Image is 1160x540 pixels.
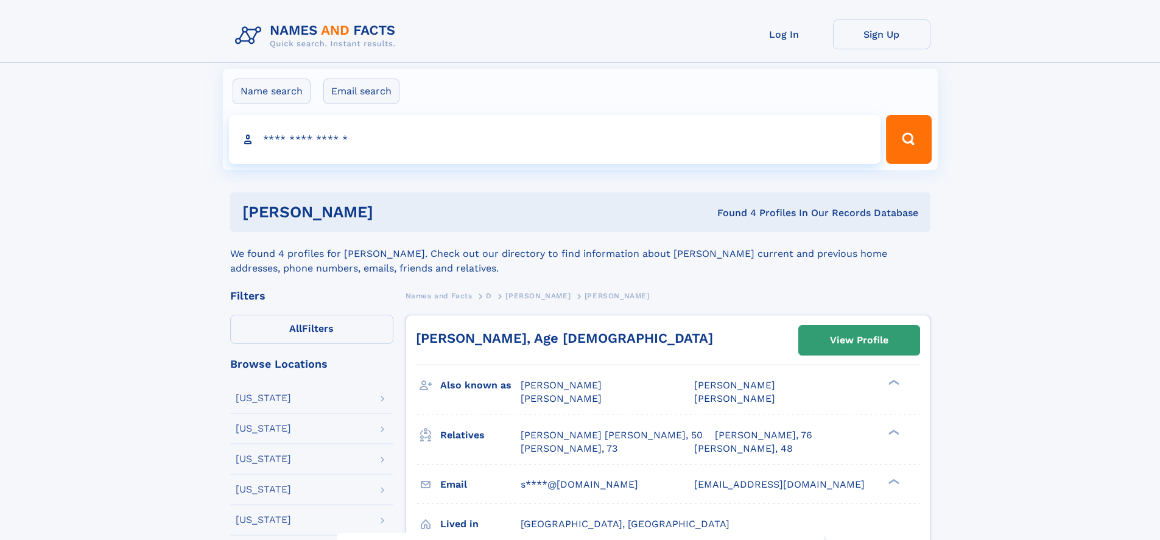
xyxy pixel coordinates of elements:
div: View Profile [830,326,888,354]
button: Search Button [886,115,931,164]
span: [PERSON_NAME] [694,393,775,404]
a: Log In [736,19,833,49]
div: Found 4 Profiles In Our Records Database [545,206,918,220]
a: [PERSON_NAME], 73 [521,442,617,455]
span: [PERSON_NAME] [521,393,602,404]
div: Browse Locations [230,359,393,370]
span: [EMAIL_ADDRESS][DOMAIN_NAME] [694,479,865,490]
div: We found 4 profiles for [PERSON_NAME]. Check out our directory to find information about [PERSON_... [230,232,930,276]
h3: Also known as [440,375,521,396]
span: [PERSON_NAME] [521,379,602,391]
a: View Profile [799,326,919,355]
label: Email search [323,79,399,104]
a: [PERSON_NAME] [PERSON_NAME], 50 [521,429,703,442]
span: D [486,292,492,300]
div: [US_STATE] [236,393,291,403]
a: [PERSON_NAME], Age [DEMOGRAPHIC_DATA] [416,331,713,346]
h3: Relatives [440,425,521,446]
div: ❯ [885,477,900,485]
a: [PERSON_NAME], 76 [715,429,812,442]
h1: [PERSON_NAME] [242,205,546,220]
h3: Email [440,474,521,495]
div: ❯ [885,428,900,436]
img: Logo Names and Facts [230,19,406,52]
label: Filters [230,315,393,344]
div: Filters [230,290,393,301]
div: [US_STATE] [236,515,291,525]
a: [PERSON_NAME], 48 [694,442,793,455]
span: [GEOGRAPHIC_DATA], [GEOGRAPHIC_DATA] [521,518,729,530]
div: [US_STATE] [236,485,291,494]
span: [PERSON_NAME] [585,292,650,300]
h3: Lived in [440,514,521,535]
div: ❯ [885,379,900,387]
a: Names and Facts [406,288,473,303]
a: Sign Up [833,19,930,49]
div: [US_STATE] [236,424,291,433]
span: [PERSON_NAME] [694,379,775,391]
span: [PERSON_NAME] [505,292,571,300]
a: [PERSON_NAME] [505,288,571,303]
span: All [289,323,302,334]
input: search input [229,115,881,164]
a: D [486,288,492,303]
div: [US_STATE] [236,454,291,464]
label: Name search [233,79,311,104]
